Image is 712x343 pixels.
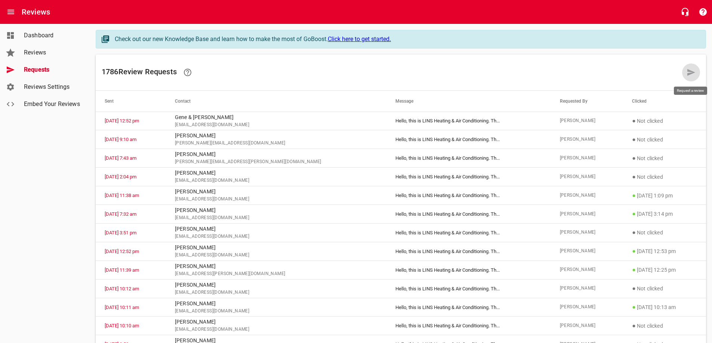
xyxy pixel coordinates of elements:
a: [DATE] 12:52 pm [105,249,139,254]
span: Embed Your Reviews [24,100,81,109]
span: ● [632,266,636,273]
span: ● [632,192,636,199]
span: [PERSON_NAME] [560,192,614,199]
span: [PERSON_NAME][EMAIL_ADDRESS][DOMAIN_NAME] [175,140,377,147]
a: [DATE] 11:39 am [105,267,139,273]
td: Hello, this is LINS Heating & Air Conditioning. Th ... [386,168,551,186]
td: Hello, this is LINS Heating & Air Conditioning. Th ... [386,298,551,317]
p: Gene & [PERSON_NAME] [175,113,377,121]
span: [EMAIL_ADDRESS][DOMAIN_NAME] [175,214,377,222]
span: [PERSON_NAME] [560,266,614,274]
td: Hello, this is LINS Heating & Air Conditioning. Th ... [386,205,551,224]
span: Reviews Settings [24,82,81,91]
th: Contact [166,91,386,112]
td: Hello, this is LINS Heating & Air Conditioning. Th ... [386,261,551,279]
span: [PERSON_NAME] [560,322,614,330]
p: Not clicked [632,228,697,237]
p: Not clicked [632,116,697,125]
p: [PERSON_NAME] [175,225,377,233]
span: [PERSON_NAME] [560,117,614,125]
span: [EMAIL_ADDRESS][DOMAIN_NAME] [175,308,377,315]
a: [DATE] 10:10 am [105,323,139,328]
a: [DATE] 7:32 am [105,211,136,217]
span: [EMAIL_ADDRESS][DOMAIN_NAME] [175,177,377,184]
span: [PERSON_NAME] [560,303,614,311]
td: Hello, this is LINS Heating & Air Conditioning. Th ... [386,149,551,168]
span: [PERSON_NAME] [560,136,614,143]
p: Not clicked [632,321,697,330]
span: Dashboard [24,31,81,40]
span: [EMAIL_ADDRESS][DOMAIN_NAME] [175,252,377,259]
td: Hello, this is LINS Heating & Air Conditioning. Th ... [386,317,551,335]
p: Not clicked [632,135,697,144]
p: Not clicked [632,284,697,293]
p: [PERSON_NAME] [175,300,377,308]
span: Reviews [24,48,81,57]
p: Not clicked [632,154,697,163]
td: Hello, this is LINS Heating & Air Conditioning. Th ... [386,223,551,242]
span: [EMAIL_ADDRESS][DOMAIN_NAME] [175,196,377,203]
span: [EMAIL_ADDRESS][DOMAIN_NAME] [175,326,377,333]
span: Requests [24,65,81,74]
a: Learn how requesting reviews can improve your online presence [179,63,197,81]
span: ● [632,117,636,124]
h6: 1786 Review Request s [102,63,682,81]
span: ● [632,229,636,236]
p: [DATE] 12:25 pm [632,265,697,274]
a: [DATE] 2:04 pm [105,174,136,180]
span: ● [632,247,636,255]
p: [DATE] 3:14 pm [632,209,697,218]
p: [PERSON_NAME] [175,206,377,214]
span: [PERSON_NAME] [560,247,614,255]
p: [DATE] 12:53 pm [632,247,697,256]
a: [DATE] 10:12 am [105,286,139,291]
td: Hello, this is LINS Heating & Air Conditioning. Th ... [386,130,551,149]
th: Clicked [623,91,706,112]
span: [PERSON_NAME] [560,285,614,292]
p: [DATE] 10:13 am [632,303,697,312]
span: [PERSON_NAME][EMAIL_ADDRESS][PERSON_NAME][DOMAIN_NAME] [175,158,377,166]
h6: Reviews [22,6,50,18]
p: [DATE] 1:09 pm [632,191,697,200]
a: Click here to get started. [328,35,391,43]
p: [PERSON_NAME] [175,150,377,158]
span: ● [632,136,636,143]
span: ● [632,303,636,311]
a: [DATE] 7:43 am [105,155,136,161]
button: Support Portal [694,3,712,21]
td: Hello, this is LINS Heating & Air Conditioning. Th ... [386,112,551,130]
p: [PERSON_NAME] [175,262,377,270]
span: [EMAIL_ADDRESS][DOMAIN_NAME] [175,289,377,296]
a: [DATE] 11:38 am [105,193,139,198]
p: [PERSON_NAME] [175,281,377,289]
span: [PERSON_NAME] [560,155,614,162]
span: ● [632,173,636,180]
a: [DATE] 10:11 am [105,305,139,310]
button: Open drawer [2,3,20,21]
p: [PERSON_NAME] [175,169,377,177]
td: Hello, this is LINS Heating & Air Conditioning. Th ... [386,279,551,298]
span: ● [632,285,636,292]
th: Message [386,91,551,112]
span: [EMAIL_ADDRESS][DOMAIN_NAME] [175,233,377,240]
td: Hello, this is LINS Heating & Air Conditioning. Th ... [386,242,551,261]
span: [PERSON_NAME] [560,173,614,181]
p: [PERSON_NAME] [175,188,377,196]
p: [PERSON_NAME] [175,318,377,326]
p: [PERSON_NAME] [175,132,377,140]
a: [DATE] 12:52 pm [105,118,139,124]
span: [PERSON_NAME] [560,211,614,218]
span: ● [632,210,636,217]
p: [PERSON_NAME] [175,244,377,252]
p: Not clicked [632,172,697,181]
a: [DATE] 9:10 am [105,137,136,142]
th: Requested By [551,91,623,112]
span: [PERSON_NAME] [560,229,614,236]
span: [EMAIL_ADDRESS][PERSON_NAME][DOMAIN_NAME] [175,270,377,278]
th: Sent [96,91,166,112]
span: ● [632,322,636,329]
div: Check out our new Knowledge Base and learn how to make the most of GoBoost. [115,35,698,44]
button: Live Chat [676,3,694,21]
a: [DATE] 3:51 pm [105,230,136,236]
span: ● [632,155,636,162]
